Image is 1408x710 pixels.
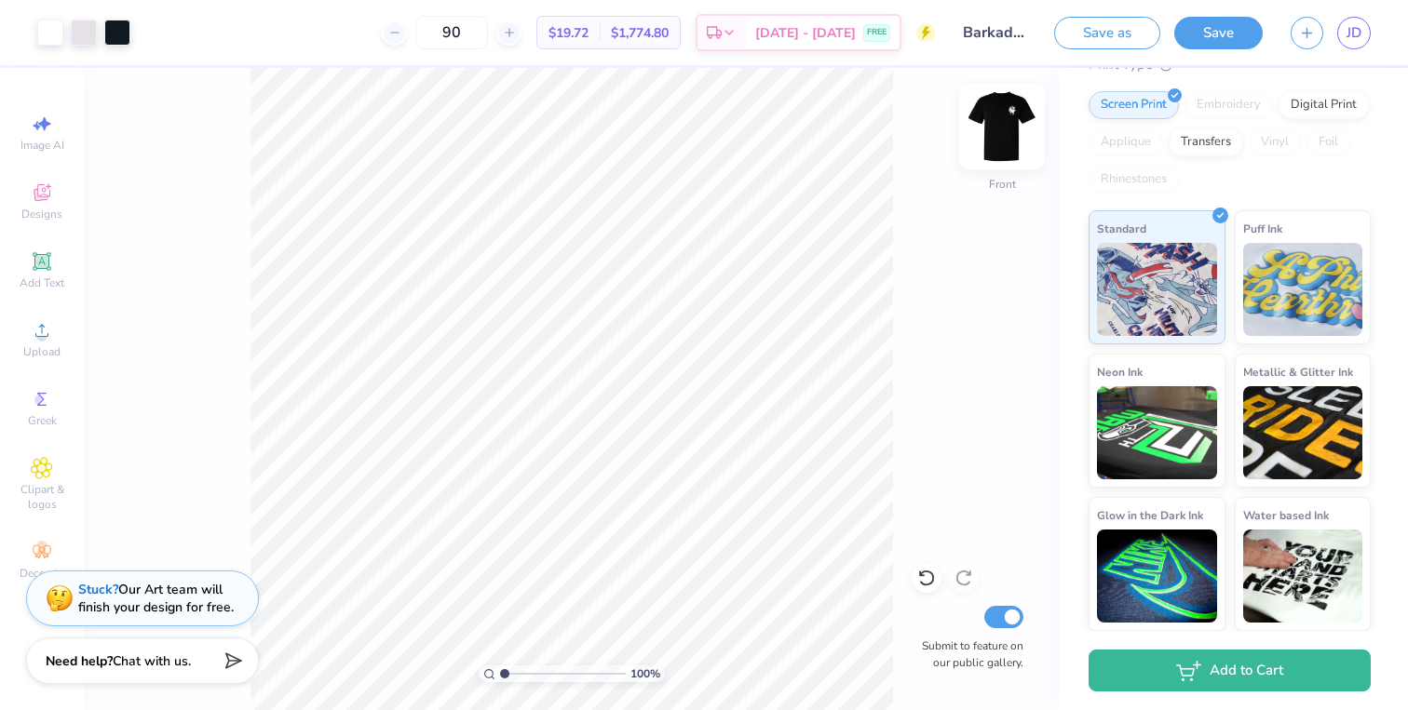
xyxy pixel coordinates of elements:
[1089,650,1371,691] button: Add to Cart
[20,275,64,290] span: Add Text
[1089,128,1163,156] div: Applique
[755,23,856,43] span: [DATE] - [DATE]
[1097,219,1146,238] span: Standard
[20,566,64,581] span: Decorate
[1089,91,1179,119] div: Screen Print
[113,652,191,670] span: Chat with us.
[1347,22,1361,44] span: JD
[78,581,118,598] strong: Stuck?
[1097,386,1217,479] img: Neon Ink
[1169,128,1243,156] div: Transfers
[1097,529,1217,623] img: Glow in the Dark Ink
[1249,128,1301,156] div: Vinyl
[1243,505,1329,525] span: Water based Ink
[1097,505,1203,525] span: Glow in the Dark Ink
[23,344,61,359] span: Upload
[21,207,62,221] span: Designs
[989,176,1016,193] div: Front
[1089,166,1179,194] div: Rhinestones
[46,652,113,670] strong: Need help?
[867,26,887,39] span: FREE
[1243,386,1363,479] img: Metallic & Glitter Ink
[912,637,1023,671] label: Submit to feature on our public gallery.
[1243,243,1363,336] img: Puff Ink
[9,482,74,512] span: Clipart & logos
[1243,219,1282,238] span: Puff Ink
[965,89,1039,164] img: Front
[1185,91,1273,119] div: Embroidery
[28,413,57,428] span: Greek
[1279,91,1369,119] div: Digital Print
[1054,17,1160,49] button: Save as
[20,138,64,153] span: Image AI
[415,16,488,49] input: – –
[1306,128,1350,156] div: Foil
[1337,17,1371,49] a: JD
[630,665,660,682] span: 100 %
[1243,529,1363,623] img: Water based Ink
[1097,362,1143,382] span: Neon Ink
[611,23,669,43] span: $1,774.80
[78,581,234,616] div: Our Art team will finish your design for free.
[949,14,1040,51] input: Untitled Design
[548,23,589,43] span: $19.72
[1174,17,1263,49] button: Save
[1243,362,1353,382] span: Metallic & Glitter Ink
[1097,243,1217,336] img: Standard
